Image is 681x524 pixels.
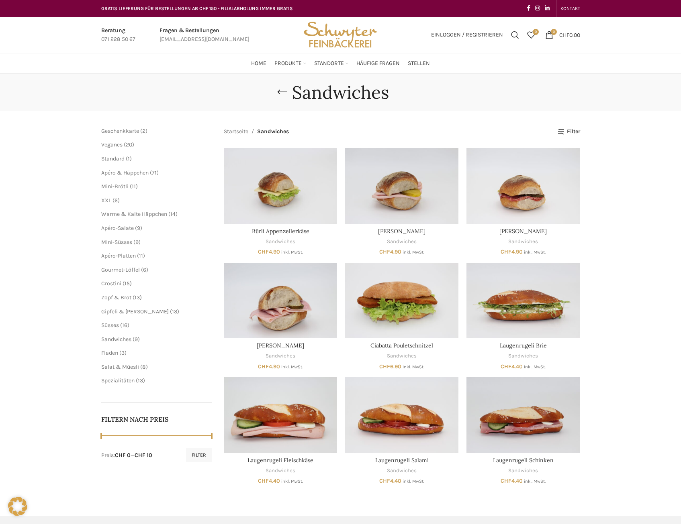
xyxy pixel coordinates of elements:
[258,363,280,370] bdi: 4.90
[541,27,584,43] a: 0 CHF0.00
[501,477,523,484] bdi: 4.40
[251,55,266,71] a: Home
[493,457,554,464] a: Laugenrugeli Schinken
[560,6,580,11] span: KONTAKT
[251,60,266,67] span: Home
[507,27,523,43] a: Suchen
[387,238,417,246] a: Sandwiches
[551,29,557,35] span: 0
[408,55,430,71] a: Stellen
[524,364,546,370] small: inkl. MwSt.
[101,377,135,384] a: Spezialitäten
[379,477,401,484] bdi: 4.40
[281,250,303,255] small: inkl. MwSt.
[172,308,177,315] span: 13
[379,363,390,370] span: CHF
[135,239,139,246] span: 9
[533,29,539,35] span: 0
[101,169,149,176] a: Apéro & Häppchen
[122,322,127,329] span: 16
[345,377,458,453] a: Laugenrugeli Salami
[301,17,380,53] img: Bäckerei Schwyter
[292,82,389,103] h1: Sandwiches
[501,363,523,370] bdi: 4.40
[501,363,511,370] span: CHF
[556,0,584,16] div: Secondary navigation
[508,352,538,360] a: Sandwiches
[101,183,129,190] a: Mini-Brötli
[170,211,176,217] span: 14
[257,127,289,136] span: Sandwiches
[101,211,167,217] a: Warme & Kalte Häppchen
[403,479,424,484] small: inkl. MwSt.
[247,457,313,464] a: Laugenrugeli Fleischkäse
[258,363,269,370] span: CHF
[345,148,458,223] a: Bürli Fleischkäse
[101,225,134,232] a: Apéro-Salate
[101,252,136,259] a: Apéro-Platten
[101,349,118,356] a: Fladen
[137,225,140,232] span: 9
[403,364,424,370] small: inkl. MwSt.
[356,55,400,71] a: Häufige Fragen
[427,27,507,43] a: Einloggen / Registrieren
[542,3,552,14] a: Linkedin social link
[356,60,400,67] span: Häufige Fragen
[266,238,295,246] a: Sandwiches
[101,239,132,246] a: Mini-Süsses
[274,55,306,71] a: Produkte
[186,448,212,462] button: Filter
[379,363,401,370] bdi: 6.90
[274,60,302,67] span: Produkte
[378,227,425,235] a: [PERSON_NAME]
[101,6,293,11] span: GRATIS LIEFERUNG FÜR BESTELLUNGEN AB CHF 150 - FILIALABHOLUNG IMMER GRATIS
[379,248,401,255] bdi: 4.90
[524,479,546,484] small: inkl. MwSt.
[101,280,121,287] a: Crostini
[97,55,584,71] div: Main navigation
[125,280,130,287] span: 15
[258,477,269,484] span: CHF
[143,266,146,273] span: 6
[499,227,547,235] a: [PERSON_NAME]
[524,3,533,14] a: Facebook social link
[387,467,417,475] a: Sandwiches
[524,250,546,255] small: inkl. MwSt.
[101,364,139,370] a: Salat & Müesli
[266,467,295,475] a: Sandwiches
[379,248,390,255] span: CHF
[101,128,139,134] span: Geschenkkarte
[431,32,503,38] span: Einloggen / Registrieren
[101,141,123,148] span: Veganes
[101,197,111,204] a: XXL
[533,3,542,14] a: Instagram social link
[101,294,131,301] span: Zopf & Brot
[139,252,143,259] span: 11
[135,336,138,343] span: 9
[138,377,143,384] span: 13
[258,248,280,255] bdi: 4.90
[101,322,119,329] a: Süsses
[101,266,140,273] a: Gourmet-Löffel
[224,377,337,453] a: Laugenrugeli Fleischkäse
[314,55,348,71] a: Standorte
[466,377,580,453] a: Laugenrugeli Schinken
[466,148,580,223] a: Bürli Salami
[224,127,248,136] a: Startseite
[101,415,212,424] h5: Filtern nach Preis
[132,183,136,190] span: 11
[266,352,295,360] a: Sandwiches
[224,148,337,223] a: Bürli Appenzellerkäse
[387,352,417,360] a: Sandwiches
[101,308,169,315] span: Gipfeli & [PERSON_NAME]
